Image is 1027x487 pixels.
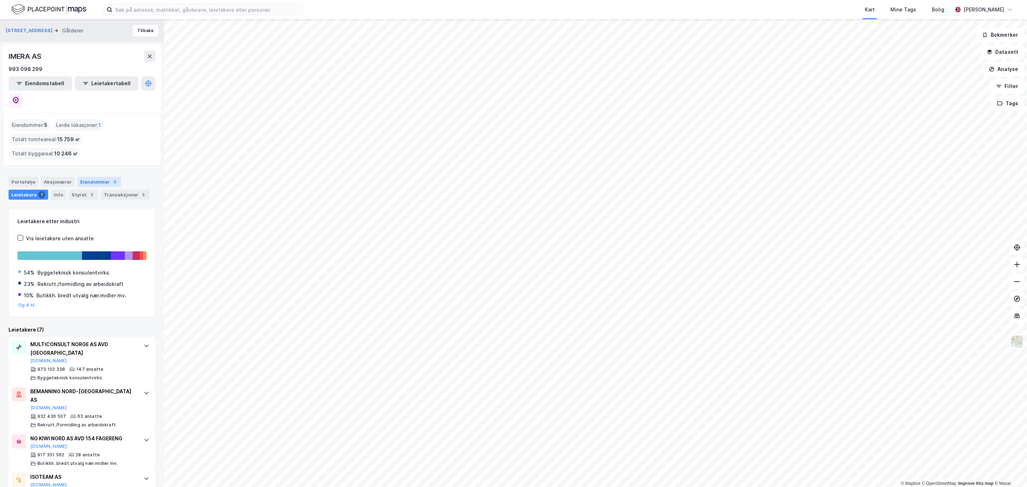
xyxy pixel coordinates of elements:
[37,268,111,277] div: Byggeteknisk konsulentvirks.
[30,434,137,443] div: NG KIWI NORD AS AVD 154 FAGERENG
[69,190,98,200] div: Styret
[41,177,75,187] div: Aksjonærer
[62,26,83,35] div: Gårdeier
[111,178,118,185] div: 5
[38,191,45,198] div: 7
[890,5,916,14] div: Mine Tags
[17,217,147,226] div: Leietakere etter industri
[964,5,1004,14] div: [PERSON_NAME]
[37,414,66,419] div: 932 436 507
[9,190,48,200] div: Leietakere
[9,134,83,145] div: Totalt tomteareal :
[1010,335,1024,348] img: Z
[75,76,138,91] button: Leietakertabell
[37,366,65,372] div: 973 102 338
[101,190,150,200] div: Transaksjoner
[9,119,50,131] div: Eiendommer :
[77,177,121,187] div: Eiendommer
[37,461,118,466] div: Butikkh. bredt utvalg nær.midler mv.
[53,119,104,131] div: Leide lokasjoner :
[958,481,993,486] a: Improve this map
[901,481,920,486] a: Mapbox
[922,481,956,486] a: OpenStreetMap
[9,51,42,62] div: IMERA AS
[865,5,875,14] div: Kart
[9,177,38,187] div: Portefølje
[37,375,103,381] div: Byggeteknisk konsulentvirks.
[30,405,67,411] button: [DOMAIN_NAME]
[932,5,944,14] div: Bolig
[36,291,126,300] div: Butikkh. bredt utvalg nær.midler mv.
[30,387,137,404] div: BEMANNING NORD-[GEOGRAPHIC_DATA] AS
[11,3,86,16] img: logo.f888ab2527a4732fd821a326f86c7f29.svg
[77,414,102,419] div: 63 ansatte
[37,422,116,428] div: Rekrutt./formidling av arbeidskraft
[9,76,72,91] button: Eiendomstabell
[140,191,147,198] div: 5
[76,452,100,458] div: 28 ansatte
[133,25,158,36] button: Tilbake
[54,149,78,158] span: 10 246 ㎡
[51,190,66,200] div: Info
[991,453,1027,487] iframe: Chat Widget
[983,62,1024,76] button: Analyse
[24,268,35,277] div: 54%
[24,291,34,300] div: 10%
[37,452,64,458] div: 917 351 562
[37,280,123,288] div: Rekrutt./formidling av arbeidskraft
[9,148,81,159] div: Totalt byggareal :
[26,234,94,243] div: Vis leietakere uten ansatte
[44,121,47,129] span: 5
[976,28,1024,42] button: Bokmerker
[57,135,80,144] span: 15 759 ㎡
[9,325,155,334] div: Leietakere (7)
[9,65,42,73] div: 993 098 299
[981,45,1024,59] button: Datasett
[30,358,67,364] button: [DOMAIN_NAME]
[88,191,95,198] div: 2
[30,444,67,449] button: [DOMAIN_NAME]
[30,473,137,481] div: ISOTEAM AS
[112,4,303,15] input: Søk på adresse, matrikkel, gårdeiere, leietakere eller personer
[18,302,35,308] button: Og 4 til
[6,27,54,34] button: [STREET_ADDRESS]
[76,366,103,372] div: 147 ansatte
[98,121,101,129] span: 1
[990,79,1024,93] button: Filter
[24,280,35,288] div: 23%
[30,340,137,357] div: MULTICONSULT NORGE AS AVD [GEOGRAPHIC_DATA]
[991,96,1024,111] button: Tags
